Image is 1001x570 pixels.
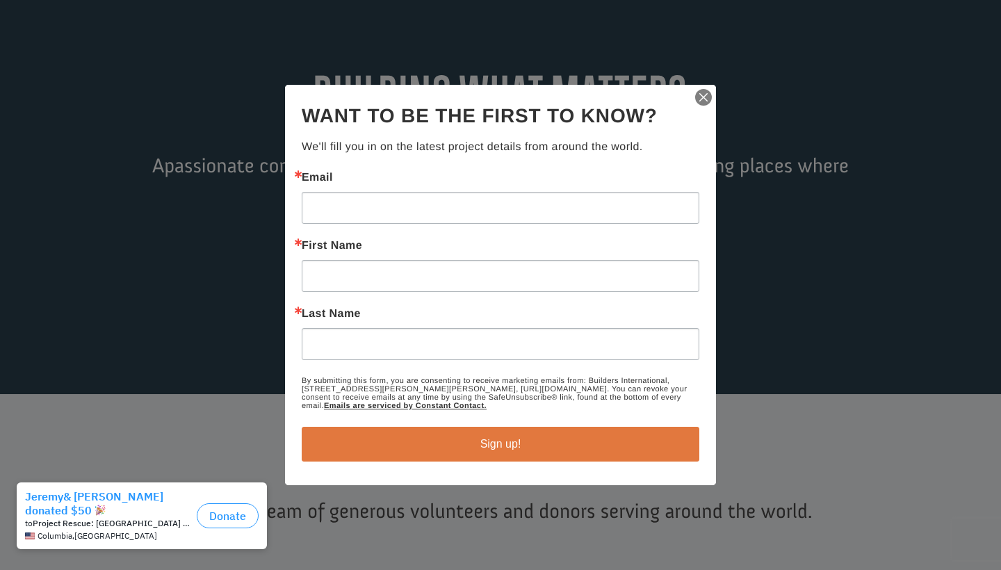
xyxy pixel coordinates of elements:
[25,14,191,42] div: Jeremy& [PERSON_NAME] donated $50
[302,172,699,184] label: Email
[302,139,699,156] p: We'll fill you in on the latest project details from around the world.
[302,241,699,252] label: First Name
[95,29,106,40] img: emoji partyPopper
[302,377,699,410] p: By submitting this form, you are consenting to receive marketing emails from: Builders Internatio...
[694,88,713,107] img: ctct-close-x.svg
[38,56,157,65] span: Columbia , [GEOGRAPHIC_DATA]
[33,42,227,53] strong: Project Rescue: [GEOGRAPHIC_DATA] Safe House
[197,28,259,53] button: Donate
[25,56,35,65] img: US.png
[25,43,191,53] div: to
[302,309,699,320] label: Last Name
[302,427,699,462] button: Sign up!
[324,402,487,410] a: Emails are serviced by Constant Contact.
[302,101,699,131] h2: Want to be the first to know?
